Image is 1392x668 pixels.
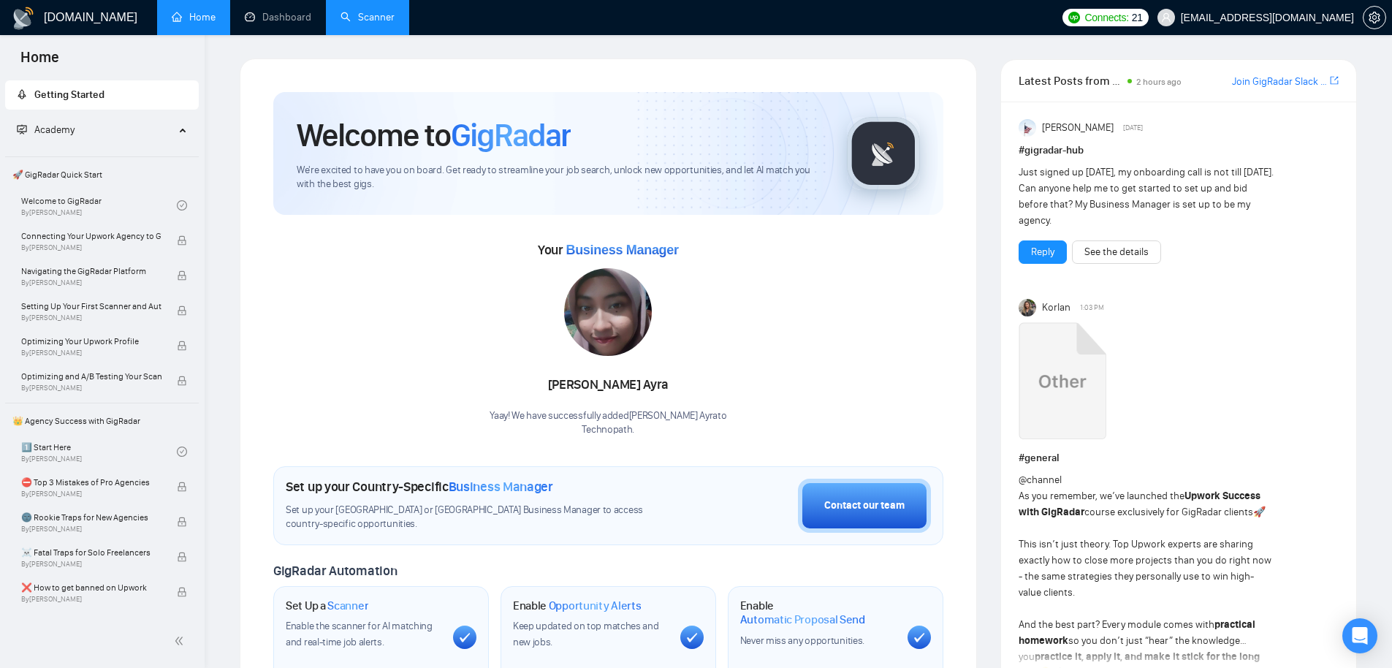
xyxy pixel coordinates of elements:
span: Academy [34,124,75,136]
span: check-circle [177,200,187,210]
a: setting [1363,12,1386,23]
span: lock [177,376,187,386]
span: Latest Posts from the GigRadar Community [1019,72,1123,90]
span: lock [177,305,187,316]
span: lock [177,587,187,597]
img: Anisuzzaman Khan [1019,119,1036,137]
h1: Welcome to [297,115,571,155]
span: Business Manager [449,479,553,495]
span: By [PERSON_NAME] [21,490,161,498]
span: rocket [17,89,27,99]
span: GigRadar Automation [273,563,397,579]
span: 🚀 [1253,506,1266,518]
span: export [1330,75,1339,86]
div: Contact our team [824,498,905,514]
span: Optimizing Your Upwork Profile [21,334,161,349]
a: homeHome [172,11,216,23]
span: [PERSON_NAME] [1042,120,1114,136]
span: lock [177,270,187,281]
span: By [PERSON_NAME] [21,278,161,287]
a: export [1330,74,1339,88]
span: setting [1364,12,1385,23]
li: Getting Started [5,80,199,110]
a: Reply [1031,244,1054,260]
span: Business Manager [566,243,678,257]
a: Upwork Success with GigRadar.mp4 [1019,322,1106,444]
span: Setting Up Your First Scanner and Auto-Bidder [21,299,161,314]
button: Contact our team [798,479,931,533]
span: Never miss any opportunities. [740,634,864,647]
span: By [PERSON_NAME] [21,384,161,392]
a: dashboardDashboard [245,11,311,23]
img: Korlan [1019,299,1036,316]
span: Set up your [GEOGRAPHIC_DATA] or [GEOGRAPHIC_DATA] Business Manager to access country-specific op... [286,504,673,531]
span: Korlan [1042,300,1070,316]
p: Technopath . [490,423,726,437]
span: We're excited to have you on board. Get ready to streamline your job search, unlock new opportuni... [297,164,824,191]
h1: # general [1019,450,1339,466]
span: 🚀 GigRadar Quick Start [7,160,197,189]
a: 1️⃣ Start HereBy[PERSON_NAME] [21,436,177,468]
span: check-circle [177,447,187,457]
span: Automatic Proposal Send [740,612,865,627]
span: 21 [1132,10,1143,26]
span: lock [177,552,187,562]
span: 👑 Agency Success with GigRadar [7,406,197,436]
span: lock [177,482,187,492]
span: ☠️ Fatal Traps for Solo Freelancers [21,545,161,560]
span: Scanner [327,599,368,613]
h1: Enable [513,599,642,613]
span: ❌ How to get banned on Upwork [21,580,161,595]
span: Enable the scanner for AI matching and real-time job alerts. [286,620,433,648]
span: Keep updated on top matches and new jobs. [513,620,659,648]
span: ⛔ Top 3 Mistakes of Pro Agencies [21,475,161,490]
h1: # gigradar-hub [1019,143,1339,159]
img: 1698924227594-IMG-20231023-WA0128.jpg [564,268,652,356]
h1: Enable [740,599,896,627]
span: By [PERSON_NAME] [21,595,161,604]
span: user [1161,12,1171,23]
span: Home [9,47,71,77]
span: 🌚 Rookie Traps for New Agencies [21,510,161,525]
span: lock [177,341,187,351]
span: lock [177,517,187,527]
span: Your [538,242,679,258]
div: Just signed up [DATE], my onboarding call is not till [DATE]. Can anyone help me to get started t... [1019,164,1275,229]
img: logo [12,7,35,30]
span: GigRadar [451,115,571,155]
button: See the details [1072,240,1161,264]
h1: Set up your Country-Specific [286,479,553,495]
span: Getting Started [34,88,104,101]
span: By [PERSON_NAME] [21,560,161,569]
div: Open Intercom Messenger [1342,618,1377,653]
span: @channel [1019,474,1062,486]
img: upwork-logo.png [1068,12,1080,23]
span: double-left [174,634,189,648]
a: Join GigRadar Slack Community [1232,74,1327,90]
a: See the details [1084,244,1149,260]
span: Connects: [1084,10,1128,26]
button: setting [1363,6,1386,29]
span: By [PERSON_NAME] [21,525,161,534]
span: Navigating the GigRadar Platform [21,264,161,278]
span: Academy [17,124,75,136]
span: Optimizing and A/B Testing Your Scanner for Better Results [21,369,161,384]
span: lock [177,235,187,246]
span: fund-projection-screen [17,124,27,134]
span: Opportunity Alerts [549,599,642,613]
span: 1:03 PM [1080,301,1104,314]
span: By [PERSON_NAME] [21,349,161,357]
button: Reply [1019,240,1067,264]
div: Yaay! We have successfully added [PERSON_NAME] Ayra to [490,409,726,437]
span: Connecting Your Upwork Agency to GigRadar [21,229,161,243]
a: Welcome to GigRadarBy[PERSON_NAME] [21,189,177,221]
h1: Set Up a [286,599,368,613]
div: [PERSON_NAME] Ayra [490,373,726,398]
a: searchScanner [341,11,395,23]
span: 2 hours ago [1136,77,1182,87]
span: By [PERSON_NAME] [21,314,161,322]
img: gigradar-logo.png [847,117,920,190]
span: By [PERSON_NAME] [21,243,161,252]
span: [DATE] [1123,121,1143,134]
